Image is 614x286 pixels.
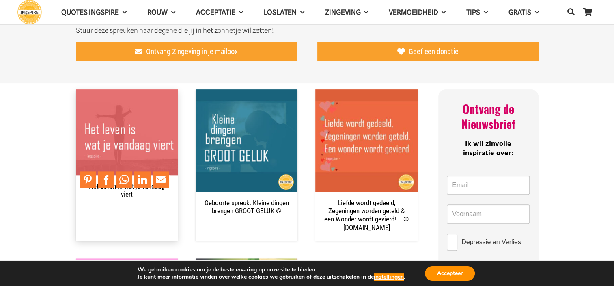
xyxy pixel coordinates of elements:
[98,171,114,188] a: Share to Facebook
[466,8,480,16] span: TIPS
[447,234,457,251] input: Depressie en Verlies
[196,90,297,98] a: Geboorte spreuk: Kleine dingen brengen GROOT GELUK ©
[76,90,178,98] a: Het Leven is wat je vandaag viert
[264,8,297,16] span: Loslaten
[315,90,417,98] a: Liefde wordt gedeeld, Zegeningen worden geteld & een Wonder wordt gevierd! – © Ingspire.nl
[147,8,168,16] span: ROUW
[116,171,134,188] li: WhatsApp
[153,171,169,188] a: Mail to Email This
[134,171,153,188] li: LinkedIn
[447,204,530,224] input: Voornaam
[196,259,297,267] a: Kon je geluk maar cadeau geven
[137,2,186,23] a: ROUW
[315,89,417,191] img: Geboorte spreuk van ingspire.nl: LIEFDE wordt gedeeld, ZEGENINGEN worden geteld en EEN WONDER wor...
[498,2,549,23] a: GRATIS
[76,42,297,61] a: Ontvang Zingeving in je mailbox
[138,273,405,281] p: Je kunt meer informatie vinden over welke cookies we gebruiken of deze uitschakelen in de .
[205,199,289,215] a: Geboorte spreuk: Kleine dingen brengen GROOT GELUK ©
[153,171,171,188] li: Email This
[98,171,116,188] li: Facebook
[196,8,235,16] span: Acceptatie
[456,2,498,23] a: TIPS
[508,8,531,16] span: GRATIS
[563,2,579,22] a: Zoeken
[374,273,404,281] button: instellingen
[409,47,458,56] span: Geef een donatie
[61,8,119,16] span: QUOTES INGSPIRE
[80,171,96,188] a: Pin to Pinterest
[89,182,164,198] a: Het Leven is wat je vandaag viert
[80,171,98,188] li: Pinterest
[325,8,360,16] span: Zingeving
[461,237,521,247] span: Depressie en Verlies
[76,259,178,267] a: Geboortewens dochter: Kleine dingen brengen GROOT GELUK! ©
[315,2,379,23] a: Zingeving
[461,100,515,132] span: Ontvang de Nieuwsbrief
[463,138,513,159] span: Ik wil zinvolle inspiratie over:
[447,175,530,195] input: Email
[324,199,409,232] a: Liefde wordt gedeeld, Zegeningen worden geteld & een Wonder wordt gevierd! – © [DOMAIN_NAME]
[186,2,254,23] a: Acceptatie
[196,89,297,191] img: Geboorte quote kleine dingen brengen GROOT GELUK - citaat Ingspire.nl ©
[146,47,237,56] span: Ontvang Zingeving in je mailbox
[425,266,475,281] button: Accepteer
[389,8,438,16] span: VERMOEIDHEID
[138,266,405,273] p: We gebruiken cookies om je de beste ervaring op onze site te bieden.
[116,171,132,188] a: Share to WhatsApp
[317,42,539,61] a: Geef een donatie
[379,2,456,23] a: VERMOEIDHEID
[254,2,315,23] a: Loslaten
[76,89,178,191] img: Spreuk - Het Leven is wat je vandaag viert! - © citaat ingspire.nl
[51,2,137,23] a: QUOTES INGSPIRE
[134,171,151,188] a: Share to LinkedIn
